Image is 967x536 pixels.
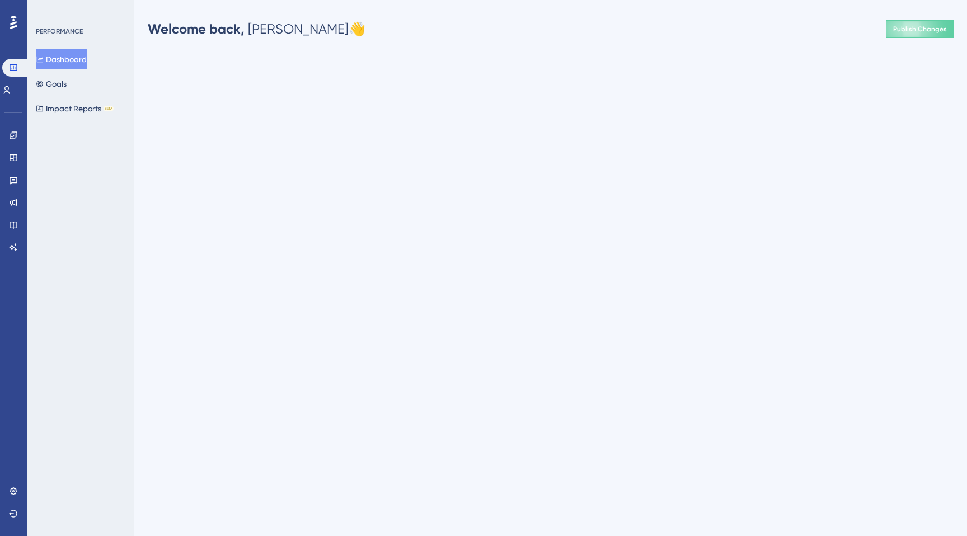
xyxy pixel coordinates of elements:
button: Impact ReportsBETA [36,98,114,119]
button: Goals [36,74,67,94]
button: Publish Changes [886,20,954,38]
div: BETA [104,106,114,111]
span: Publish Changes [893,25,947,34]
div: PERFORMANCE [36,27,83,36]
div: [PERSON_NAME] 👋 [148,20,365,38]
span: Welcome back, [148,21,245,37]
button: Dashboard [36,49,87,69]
